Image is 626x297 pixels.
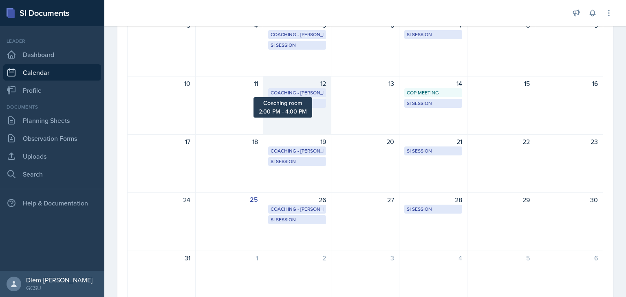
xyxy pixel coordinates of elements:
div: SI Session [407,31,460,38]
div: 18 [201,137,258,146]
div: 16 [540,79,598,88]
div: 19 [268,137,326,146]
div: 5 [472,253,530,263]
div: 20 [336,137,394,146]
div: 1 [201,253,258,263]
a: Search [3,166,101,182]
a: Dashboard [3,46,101,63]
div: 12 [268,79,326,88]
div: Help & Documentation [3,195,101,211]
div: SI Session [271,216,324,223]
a: Profile [3,82,101,98]
div: 29 [472,195,530,205]
div: 3 [336,253,394,263]
div: SI Session [407,147,460,155]
a: Uploads [3,148,101,164]
div: Diem-[PERSON_NAME] [26,276,93,284]
div: 11 [201,79,258,88]
div: 15 [472,79,530,88]
a: Observation Forms [3,130,101,146]
div: 2 [268,253,326,263]
div: Documents [3,103,101,111]
div: Coaching - [PERSON_NAME] [271,147,324,155]
div: 13 [336,79,394,88]
div: SI Session [407,100,460,107]
div: Coaching - [PERSON_NAME] [271,31,324,38]
div: SI Session [407,205,460,213]
div: 27 [336,195,394,205]
div: 4 [404,253,462,263]
div: 21 [404,137,462,146]
div: Leader [3,37,101,45]
a: Calendar [3,64,101,81]
a: Planning Sheets [3,112,101,129]
div: 26 [268,195,326,205]
div: 30 [540,195,598,205]
div: 10 [132,79,190,88]
div: 24 [132,195,190,205]
div: GCSU [26,284,93,292]
div: 23 [540,137,598,146]
div: 6 [540,253,598,263]
div: Coaching - [PERSON_NAME] [271,205,324,213]
div: SI Session [271,41,324,49]
div: 17 [132,137,190,146]
div: Coaching - [PERSON_NAME] [271,89,324,96]
div: 31 [132,253,190,263]
div: SI Session [271,158,324,165]
div: 22 [472,137,530,146]
div: 14 [404,79,462,88]
div: 25 [201,195,258,205]
div: SI Session [271,100,324,107]
div: CoP Meeting [407,89,460,96]
div: 28 [404,195,462,205]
